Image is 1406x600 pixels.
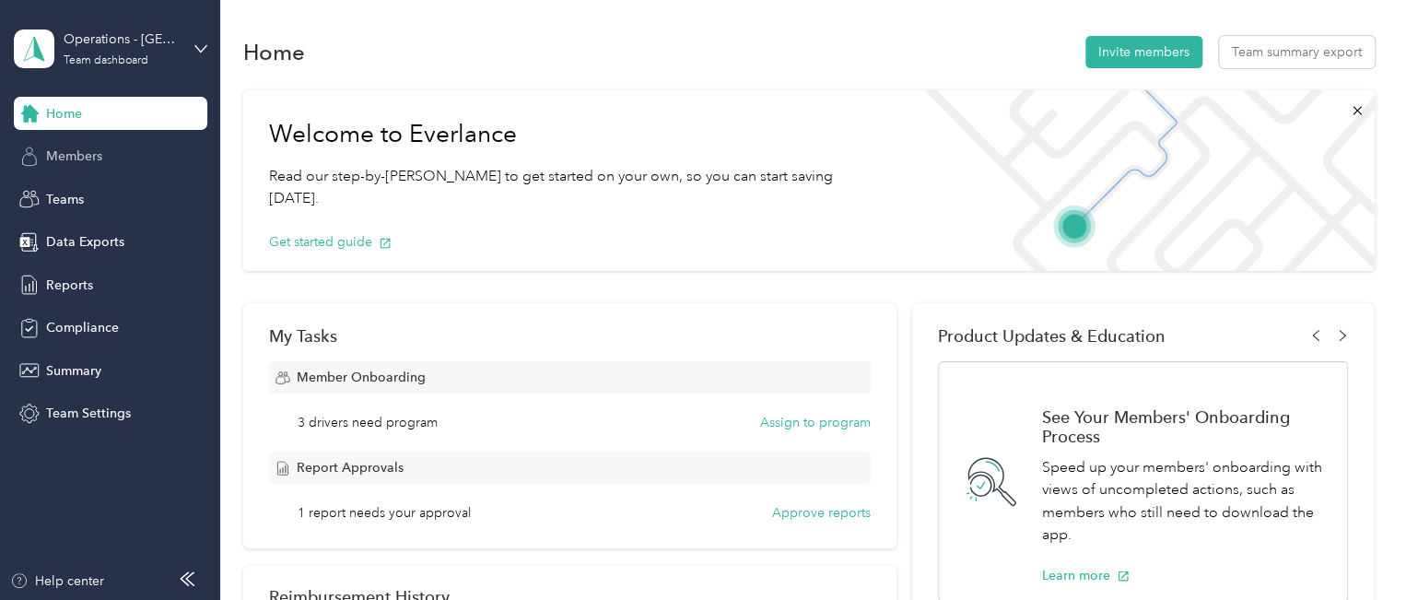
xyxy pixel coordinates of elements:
div: Operations - [GEOGRAPHIC_DATA] [64,29,179,49]
span: Summary [46,361,101,381]
span: Members [46,147,102,166]
div: Team dashboard [64,55,148,66]
img: Welcome to everlance [906,90,1374,271]
span: Reports [46,276,93,295]
h1: See Your Members' Onboarding Process [1042,407,1328,446]
button: Approve reports [772,503,871,523]
p: Read our step-by-[PERSON_NAME] to get started on your own, so you can start saving [DATE]. [269,165,881,210]
button: Assign to program [760,413,871,432]
button: Get started guide [269,232,392,252]
span: Compliance [46,318,119,337]
button: Invite members [1085,36,1202,68]
span: Report Approvals [297,458,404,477]
span: Member Onboarding [297,368,426,387]
span: 1 report needs your approval [298,503,471,523]
button: Learn more [1042,566,1130,585]
span: Product Updates & Education [938,326,1166,346]
h1: Home [243,42,305,62]
iframe: Everlance-gr Chat Button Frame [1303,497,1406,600]
p: Speed up your members' onboarding with views of uncompleted actions, such as members who still ne... [1042,456,1328,547]
button: Team summary export [1219,36,1375,68]
button: Help center [10,571,104,591]
div: My Tasks [269,326,871,346]
span: 3 drivers need program [298,413,438,432]
h1: Welcome to Everlance [269,120,881,149]
span: Home [46,104,82,124]
span: Team Settings [46,404,131,423]
span: Teams [46,190,84,209]
span: Data Exports [46,232,124,252]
